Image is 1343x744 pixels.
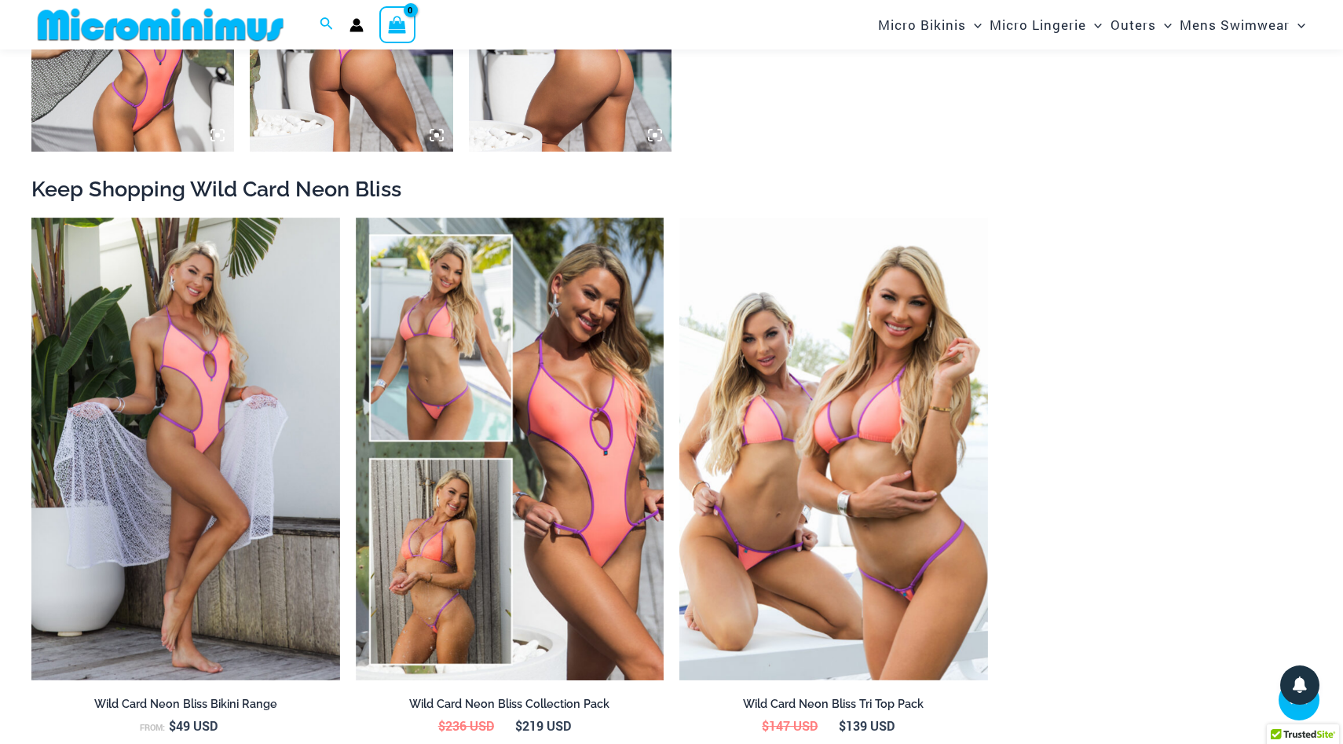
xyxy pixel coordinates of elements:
[679,218,988,680] a: Wild Card Neon Bliss Tri Top PackWild Card Neon Bliss Tri Top Pack BWild Card Neon Bliss Tri Top ...
[966,5,982,45] span: Menu Toggle
[762,717,818,734] bdi: 147 USD
[356,697,664,717] a: Wild Card Neon Bliss Collection Pack
[31,218,340,680] a: Wild Card Neon Bliss 312 Top 01Wild Card Neon Bliss 819 One Piece St Martin 5996 Sarong 04Wild Ca...
[872,2,1312,47] nav: Site Navigation
[140,722,165,733] span: From:
[31,7,290,42] img: MM SHOP LOGO FLAT
[356,218,664,680] a: Collection Pack (7)Collection Pack B (1)Collection Pack B (1)
[874,5,986,45] a: Micro BikinisMenu ToggleMenu Toggle
[515,717,522,734] span: $
[1111,5,1156,45] span: Outers
[379,6,415,42] a: View Shopping Cart, empty
[349,18,364,32] a: Account icon link
[31,175,1312,203] h2: Keep Shopping Wild Card Neon Bliss
[679,697,988,717] a: Wild Card Neon Bliss Tri Top Pack
[356,218,664,680] img: Collection Pack (7)
[1290,5,1305,45] span: Menu Toggle
[356,697,664,712] h2: Wild Card Neon Bliss Collection Pack
[515,717,571,734] bdi: 219 USD
[1176,5,1309,45] a: Mens SwimwearMenu ToggleMenu Toggle
[1156,5,1172,45] span: Menu Toggle
[839,717,895,734] bdi: 139 USD
[679,697,988,712] h2: Wild Card Neon Bliss Tri Top Pack
[31,697,340,712] h2: Wild Card Neon Bliss Bikini Range
[1086,5,1102,45] span: Menu Toggle
[169,717,218,734] bdi: 49 USD
[762,717,769,734] span: $
[990,5,1086,45] span: Micro Lingerie
[31,218,340,680] img: Wild Card Neon Bliss 312 Top 01
[1180,5,1290,45] span: Mens Swimwear
[679,218,988,680] img: Wild Card Neon Bliss Tri Top Pack B
[320,15,334,35] a: Search icon link
[839,717,846,734] span: $
[169,717,176,734] span: $
[438,717,445,734] span: $
[438,717,494,734] bdi: 236 USD
[31,697,340,717] a: Wild Card Neon Bliss Bikini Range
[986,5,1106,45] a: Micro LingerieMenu ToggleMenu Toggle
[878,5,966,45] span: Micro Bikinis
[1107,5,1176,45] a: OutersMenu ToggleMenu Toggle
